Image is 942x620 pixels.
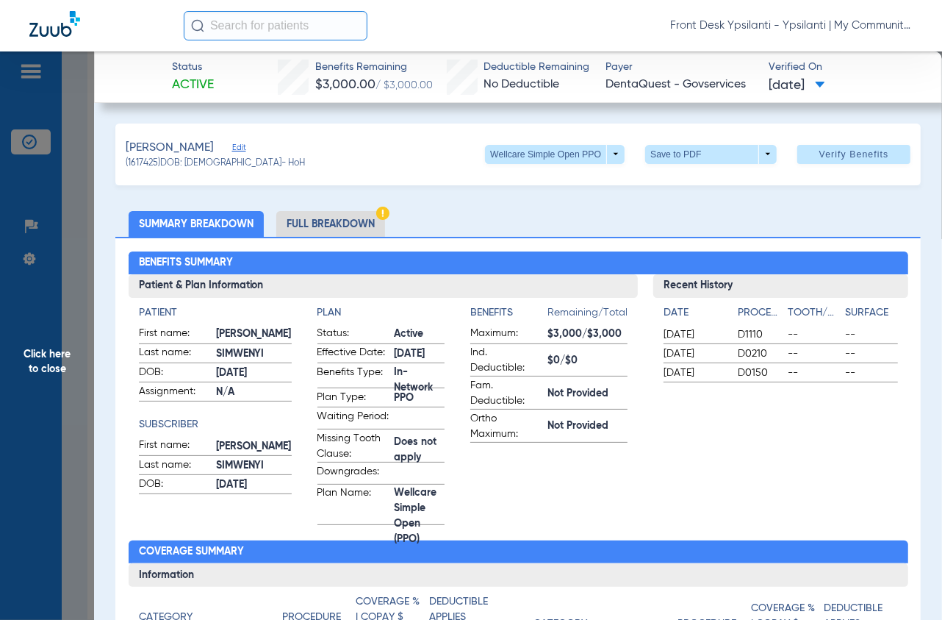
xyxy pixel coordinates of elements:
span: Edit [232,143,245,157]
span: Does not apply [395,443,445,458]
span: SIMWENYI [216,458,292,474]
button: Wellcare Simple Open PPO [485,145,625,164]
span: / $3,000.00 [375,80,433,90]
span: [DATE] [769,76,825,95]
span: Ind. Deductible: [470,345,542,376]
h3: Patient & Plan Information [129,274,638,298]
h4: Patient [139,305,292,321]
span: Plan Type: [317,390,389,407]
span: Active [395,327,445,342]
span: -- [788,366,840,380]
span: In-Network [395,372,445,388]
span: Wellcare Simple Open (PPO) [395,509,445,524]
h4: Surface [845,305,897,321]
span: Payer [605,60,755,75]
span: DentaQuest - Govservices [605,76,755,94]
h2: Benefits Summary [129,252,908,275]
span: Status: [317,326,389,343]
span: -- [788,346,840,361]
img: Hazard [376,207,389,220]
span: Status [172,60,214,75]
span: (1617425) DOB: [DEMOGRAPHIC_DATA] - HoH [126,157,305,171]
span: [DATE] [664,327,725,342]
input: Search for patients [184,11,367,40]
span: [DATE] [216,366,292,381]
span: Missing Tooth Clause: [317,431,389,462]
span: Deductible Remaining [483,60,589,75]
span: D0150 [738,366,783,380]
span: Remaining/Total [547,305,628,326]
span: N/A [216,385,292,400]
span: Plan Name: [317,485,389,524]
span: Front Desk Ypsilanti - Ypsilanti | My Community Dental Centers [670,18,913,33]
h4: Benefits [470,305,547,321]
span: [DATE] [216,477,292,493]
span: Not Provided [547,386,628,402]
h3: Recent History [653,274,908,298]
iframe: Chat Widget [869,549,942,620]
span: Fam. Deductible: [470,378,542,409]
span: First name: [139,326,211,343]
span: -- [845,366,897,380]
h2: Coverage Summary [129,541,908,564]
h4: Tooth/Quad [788,305,840,321]
span: [DATE] [664,366,725,380]
span: [PERSON_NAME] [216,327,292,342]
span: SIMWENYI [216,346,292,362]
button: Verify Benefits [797,145,910,164]
span: Last name: [139,457,211,475]
span: Verified On [769,60,918,75]
app-breakdown-title: Date [664,305,725,326]
span: PPO [395,391,445,406]
span: Effective Date: [317,345,389,363]
span: Benefits Remaining [315,60,433,75]
span: No Deductible [483,79,559,90]
span: DOB: [139,365,211,382]
span: Not Provided [547,418,628,434]
span: DOB: [139,477,211,494]
span: Waiting Period: [317,409,389,429]
app-breakdown-title: Tooth/Quad [788,305,840,326]
li: Full Breakdown [276,211,385,237]
app-breakdown-title: Surface [845,305,897,326]
li: Summary Breakdown [129,211,264,237]
span: $3,000.00 [315,78,375,91]
h4: Date [664,305,725,321]
app-breakdown-title: Benefits [470,305,547,326]
span: [PERSON_NAME] [126,139,214,157]
img: Zuub Logo [29,11,80,37]
app-breakdown-title: Procedure [738,305,783,326]
h4: Procedure [738,305,783,321]
span: First name: [139,438,211,455]
button: Save to PDF [645,145,777,164]
span: Maximum: [470,326,542,343]
h4: Plan [317,305,445,321]
h4: Subscriber [139,417,292,432]
span: Ortho Maximum: [470,411,542,442]
span: [DATE] [395,346,445,362]
span: -- [788,327,840,342]
span: D0210 [738,346,783,361]
span: [PERSON_NAME] [216,439,292,455]
span: -- [845,346,897,361]
img: Search Icon [191,19,204,32]
span: [DATE] [664,346,725,361]
span: Downgrades: [317,464,389,484]
span: $0/$0 [547,353,628,368]
span: D1110 [738,327,783,342]
span: Last name: [139,345,211,363]
h3: Information [129,563,908,587]
span: Assignment: [139,384,211,402]
span: Active [172,76,214,94]
span: $3,000/$3,000 [547,327,628,342]
span: -- [845,327,897,342]
span: Verify Benefits [819,149,889,160]
span: Benefits Type: [317,365,389,388]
